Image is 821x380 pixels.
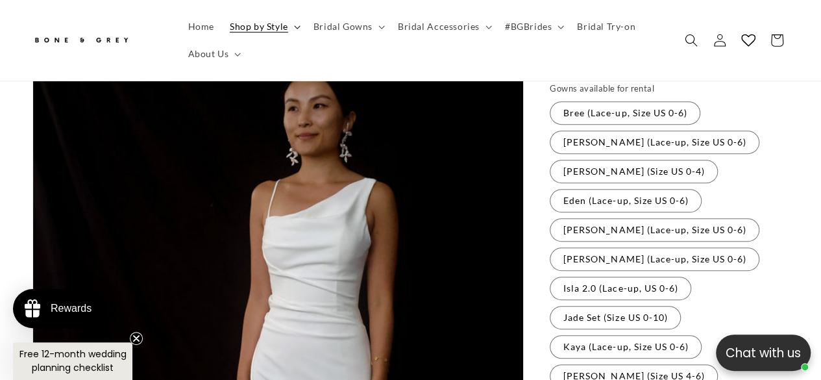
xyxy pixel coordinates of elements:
a: Write a review [86,74,143,84]
label: [PERSON_NAME] (Lace-up, Size US 0-6) [550,247,759,271]
legend: Gowns available for rental [550,82,655,95]
label: Kaya (Lace-up, Size US 0-6) [550,335,702,359]
div: Rewards [51,303,92,314]
summary: Bridal Accessories [390,13,497,40]
label: Isla 2.0 (Lace-up, US 0-6) [550,277,691,300]
label: [PERSON_NAME] (Size US 0-4) [550,160,718,183]
label: [PERSON_NAME] (Lace-up, Size US 0-6) [550,218,759,242]
label: Jade Set (Size US 0-10) [550,306,681,329]
span: Home [188,21,214,32]
button: Write a review [670,19,756,42]
label: [PERSON_NAME] (Lace-up, Size US 0-6) [550,131,759,154]
a: Home [180,13,222,40]
span: #BGBrides [505,21,552,32]
span: Bridal Gowns [313,21,373,32]
button: Open chatbox [716,335,811,371]
span: About Us [188,48,229,60]
span: Bridal Accessories [398,21,480,32]
span: Bridal Try-on [577,21,635,32]
label: Bree (Lace-up, Size US 0-6) [550,101,700,125]
summary: About Us [180,40,247,68]
span: Free 12-month wedding planning checklist [19,348,127,374]
span: Shop by Style [230,21,288,32]
a: Bone and Grey Bridal [28,25,167,56]
button: Close teaser [130,332,143,345]
p: Chat with us [716,344,811,362]
summary: Bridal Gowns [306,13,390,40]
label: Eden (Lace-up, Size US 0-6) [550,189,702,212]
summary: Search [677,26,705,55]
a: Bridal Try-on [569,13,643,40]
summary: #BGBrides [497,13,569,40]
summary: Shop by Style [222,13,306,40]
div: Free 12-month wedding planning checklistClose teaser [13,342,132,380]
img: Bone and Grey Bridal [32,30,130,51]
